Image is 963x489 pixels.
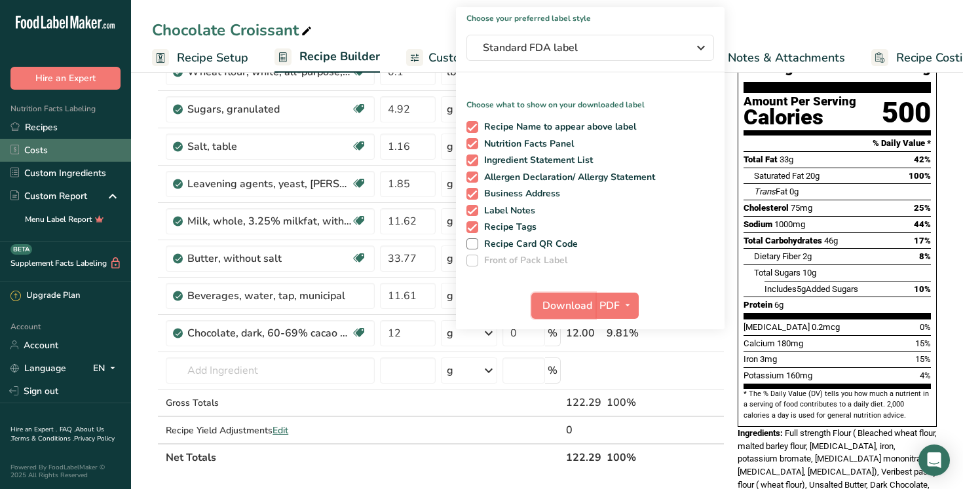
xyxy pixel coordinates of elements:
[566,422,601,438] div: 0
[478,138,575,150] span: Nutrition Facts Panel
[744,236,822,245] span: Total Carbohydrates
[187,139,351,154] div: Salt, table
[10,425,57,434] a: Hire an Expert .
[406,43,519,73] a: Customize Label
[60,425,75,434] a: FAQ .
[765,284,858,294] span: Includes Added Sugars
[10,463,121,479] div: Powered By FoodLabelMaker © 2025 All Rights Reserved
[274,42,380,73] a: Recipe Builder
[909,171,931,181] span: 100%
[706,43,845,73] a: Notes & Attachments
[915,338,931,348] span: 15%
[187,325,351,341] div: Chocolate, dark, 60-69% cacao solids
[447,213,453,229] div: g
[919,251,931,261] span: 8%
[10,67,121,90] button: Hire an Expert
[914,203,931,213] span: 25%
[760,354,777,364] span: 3mg
[882,96,931,130] div: 500
[744,371,784,380] span: Potassium
[478,172,656,183] span: Allergen Declaration/ Allergy Statement
[531,293,595,319] button: Download
[914,236,931,245] span: 17%
[812,322,840,332] span: 0.2mcg
[542,298,592,314] span: Download
[744,136,931,151] section: % Daily Value *
[754,187,787,196] span: Fat
[152,43,248,73] a: Recipe Setup
[774,300,784,310] span: 6g
[187,288,351,304] div: Beverages, water, tap, municipal
[478,121,637,133] span: Recipe Name to appear above label
[93,360,121,376] div: EN
[607,325,662,341] div: 9.81%
[177,49,248,67] span: Recipe Setup
[914,284,931,294] span: 10%
[166,396,375,410] div: Gross Totals
[166,424,375,437] div: Recipe Yield Adjustments
[802,268,816,278] span: 10g
[566,395,601,410] div: 122.29
[10,189,87,203] div: Custom Report
[728,49,845,67] span: Notes & Attachments
[744,354,758,364] span: Iron
[744,108,856,127] div: Calories
[744,219,772,229] span: Sodium
[744,96,856,108] div: Amount Per Serving
[595,293,639,319] button: PDF
[744,338,775,348] span: Calcium
[791,203,812,213] span: 75mg
[456,88,725,111] p: Choose what to show on your downloaded label
[466,35,714,61] button: Standard FDA label
[604,443,665,471] th: 100%
[789,187,799,196] span: 0g
[478,188,561,200] span: Business Address
[920,322,931,332] span: 0%
[566,325,601,341] div: 12.00
[744,300,772,310] span: Protein
[152,18,314,42] div: Chocolate Croissant
[428,49,519,67] span: Customize Label
[754,187,776,196] i: Trans
[10,425,104,443] a: About Us .
[163,443,563,471] th: Net Totals
[187,213,351,229] div: Milk, whole, 3.25% milkfat, with added [MEDICAL_DATA]
[478,221,537,233] span: Recipe Tags
[187,176,351,192] div: Leavening agents, yeast, [PERSON_NAME], compressed
[447,101,453,117] div: g
[10,244,32,255] div: BETA
[738,428,783,438] span: Ingredients:
[483,40,679,56] span: Standard FDA label
[918,444,950,476] div: Open Intercom Messenger
[754,268,801,278] span: Total Sugars
[447,251,453,266] div: g
[299,48,380,65] span: Recipe Builder
[806,171,820,181] span: 20g
[607,395,662,410] div: 100%
[478,238,578,250] span: Recipe Card QR Code
[777,338,803,348] span: 180mg
[802,251,812,261] span: 2g
[10,357,66,380] a: Language
[780,154,793,164] span: 33g
[599,298,620,314] span: PDF
[187,251,351,266] div: Butter, without salt
[744,154,778,164] span: Total Fat
[744,389,931,421] section: * The % Daily Value (DV) tells you how much a nutrient in a serving of food contributes to a dail...
[786,371,812,380] span: 160mg
[10,289,80,302] div: Upgrade Plan
[754,251,801,261] span: Dietary Fiber
[273,424,288,437] span: Edit
[187,101,351,117] div: Sugars, granulated
[754,171,804,181] span: Saturated Fat
[456,7,725,24] h1: Choose your preferred label style
[824,236,838,245] span: 46g
[744,322,810,332] span: [MEDICAL_DATA]
[478,205,536,217] span: Label Notes
[74,434,115,443] a: Privacy Policy
[478,255,568,266] span: Front of Pack Label
[744,203,789,213] span: Cholesterol
[478,154,594,166] span: Ingredient Statement List
[11,434,74,443] a: Terms & Conditions .
[447,139,453,154] div: g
